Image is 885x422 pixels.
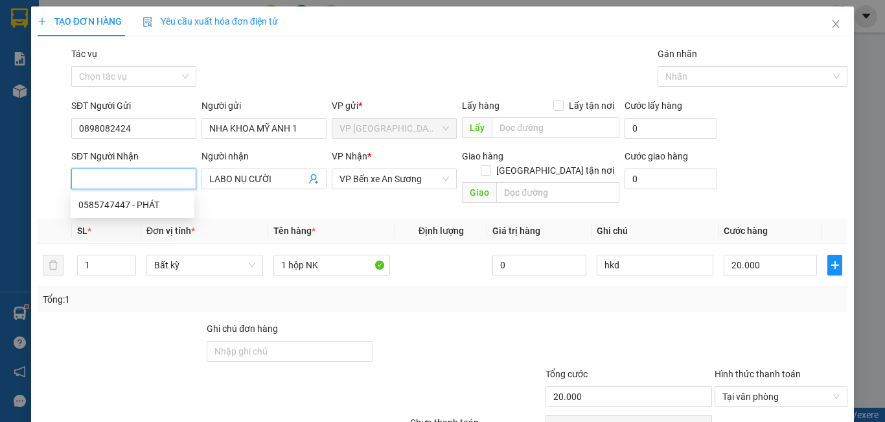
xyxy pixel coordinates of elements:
[35,70,159,80] span: -----------------------------------------
[462,151,503,161] span: Giao hàng
[828,260,842,270] span: plus
[625,100,682,111] label: Cước lấy hàng
[625,118,717,139] input: Cước lấy hàng
[273,255,390,275] input: VD: Bàn, Ghế
[102,39,178,55] span: 01 Võ Văn Truyện, KP.1, Phường 2
[29,94,79,102] span: 09:27:56 [DATE]
[492,226,540,236] span: Giá trị hàng
[625,169,717,189] input: Cước giao hàng
[207,323,278,334] label: Ghi chú đơn hàng
[597,255,713,275] input: Ghi Chú
[339,119,449,138] span: VP Phước Đông
[78,198,187,212] div: 0585747447 - PHÁT
[491,163,619,178] span: [GEOGRAPHIC_DATA] tận nơi
[462,182,496,203] span: Giao
[419,226,464,236] span: Định lượng
[273,226,316,236] span: Tên hàng
[492,117,619,138] input: Dọc đường
[71,149,196,163] div: SĐT Người Nhận
[496,182,619,203] input: Dọc đường
[201,149,327,163] div: Người nhận
[462,100,500,111] span: Lấy hàng
[102,21,174,37] span: Bến xe [GEOGRAPHIC_DATA]
[827,255,842,275] button: plus
[4,84,136,91] span: [PERSON_NAME]:
[546,369,588,379] span: Tổng cước
[4,94,79,102] span: In ngày:
[492,255,586,275] input: 0
[38,17,47,26] span: plus
[201,99,327,113] div: Người gửi
[77,226,87,236] span: SL
[625,151,688,161] label: Cước giao hàng
[43,255,63,275] button: delete
[154,255,255,275] span: Bất kỳ
[339,169,449,189] span: VP Bến xe An Sương
[564,99,619,113] span: Lấy tận nơi
[831,19,841,29] span: close
[143,16,278,27] span: Yêu cầu xuất hóa đơn điện tử
[71,49,97,59] label: Tác vụ
[38,16,122,27] span: TẠO ĐƠN HÀNG
[71,99,196,113] div: SĐT Người Gửi
[102,7,178,18] strong: ĐỒNG PHƯỚC
[658,49,697,59] label: Gán nhãn
[818,6,854,43] button: Close
[71,194,194,215] div: 0585747447 - PHÁT
[308,174,319,184] span: user-add
[592,218,718,244] th: Ghi chú
[207,341,373,362] input: Ghi chú đơn hàng
[715,369,801,379] label: Hình thức thanh toán
[462,117,492,138] span: Lấy
[5,8,62,65] img: logo
[332,151,367,161] span: VP Nhận
[65,82,136,92] span: VPPD1308250002
[722,387,840,406] span: Tại văn phòng
[143,17,153,27] img: icon
[146,226,195,236] span: Đơn vị tính
[724,226,768,236] span: Cước hàng
[332,99,457,113] div: VP gửi
[43,292,343,307] div: Tổng: 1
[102,58,159,65] span: Hotline: 19001152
